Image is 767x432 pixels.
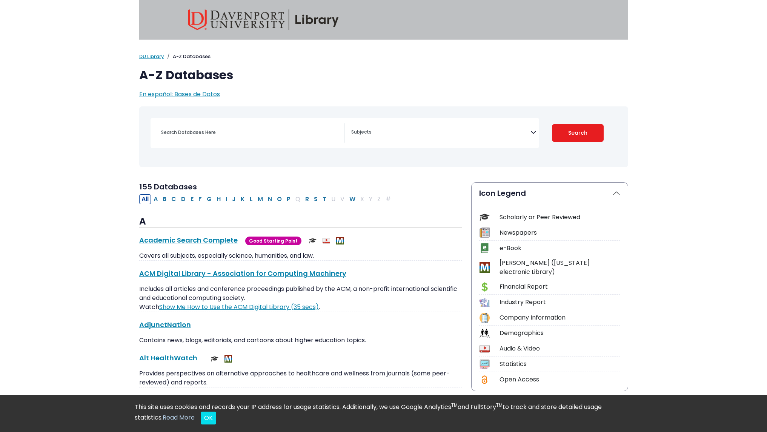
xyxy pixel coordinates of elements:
button: Filter Results L [247,194,255,204]
img: Icon Financial Report [480,282,490,292]
img: Icon Open Access [480,375,489,385]
span: 155 Databases [139,181,197,192]
img: Davenport University Library [188,9,339,30]
button: Filter Results C [169,194,178,204]
h3: A [139,216,462,228]
img: Icon Scholarly or Peer Reviewed [480,212,490,222]
a: ACM Digital Library - Association for Computing Machinery [139,269,346,278]
div: This site uses cookies and records your IP address for usage statistics. Additionally, we use Goo... [135,403,633,424]
img: Icon Newspapers [480,228,490,238]
button: Filter Results G [204,194,214,204]
p: Provides perspectives on alternative approaches to healthcare and wellness from journals (some pe... [139,369,462,387]
img: Icon Company Information [480,313,490,323]
button: Filter Results M [255,194,265,204]
img: Icon Industry Report [480,297,490,307]
button: Icon Legend [472,183,628,204]
img: Icon Audio & Video [480,344,490,354]
img: Icon e-Book [480,243,490,253]
div: e-Book [500,244,620,253]
button: All [139,194,151,204]
a: Academic Search Complete [139,235,238,245]
a: En español: Bases de Datos [139,90,220,98]
button: Filter Results A [151,194,160,204]
button: Filter Results O [275,194,284,204]
button: Filter Results E [188,194,196,204]
div: Audio & Video [500,344,620,353]
p: Contains news, blogs, editorials, and cartoons about higher education topics. [139,336,462,345]
div: Financial Report [500,282,620,291]
img: Icon MeL (Michigan electronic Library) [480,262,490,272]
button: Close [201,412,216,424]
button: Filter Results R [303,194,311,204]
img: Scholarly or Peer Reviewed [211,355,218,363]
img: Icon Demographics [480,328,490,338]
h1: A-Z Databases [139,68,628,82]
button: Filter Results N [266,194,274,204]
button: Filter Results I [223,194,229,204]
div: Scholarly or Peer Reviewed [500,213,620,222]
p: Covers all subjects, especially science, humanities, and law. [139,251,462,260]
button: Filter Results S [312,194,320,204]
a: Alt HealthWatch [139,353,197,363]
nav: breadcrumb [139,53,628,60]
div: Industry Report [500,298,620,307]
a: DU Library [139,53,164,60]
img: Scholarly or Peer Reviewed [309,237,317,244]
div: Open Access [500,375,620,384]
a: AdjunctNation [139,320,191,329]
li: A-Z Databases [164,53,211,60]
div: Company Information [500,313,620,322]
button: Filter Results B [160,194,169,204]
sup: TM [496,402,503,408]
button: Filter Results D [179,194,188,204]
img: Icon Statistics [480,359,490,369]
div: Newspapers [500,228,620,237]
a: Link opens in new window [159,303,319,311]
button: Filter Results F [196,194,204,204]
div: Demographics [500,329,620,338]
img: MeL (Michigan electronic Library) [224,355,232,363]
button: Filter Results K [238,194,247,204]
img: MeL (Michigan electronic Library) [336,237,344,244]
button: Filter Results P [284,194,293,204]
button: Filter Results T [320,194,329,204]
div: [PERSON_NAME] ([US_STATE] electronic Library) [500,258,620,277]
sup: TM [451,402,458,408]
span: Good Starting Point [245,237,301,245]
input: Search database by title or keyword [157,127,344,138]
div: Statistics [500,360,620,369]
button: Filter Results W [347,194,358,204]
button: Filter Results J [230,194,238,204]
nav: Search filters [139,106,628,167]
div: Alpha-list to filter by first letter of database name [139,194,394,203]
img: Audio & Video [323,237,330,244]
button: Submit for Search Results [552,124,604,142]
p: Includes all articles and conference proceedings published by the ACM, a non-profit international... [139,284,462,312]
button: Filter Results H [214,194,223,204]
a: Read More [163,413,195,422]
textarea: Search [351,130,530,136]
